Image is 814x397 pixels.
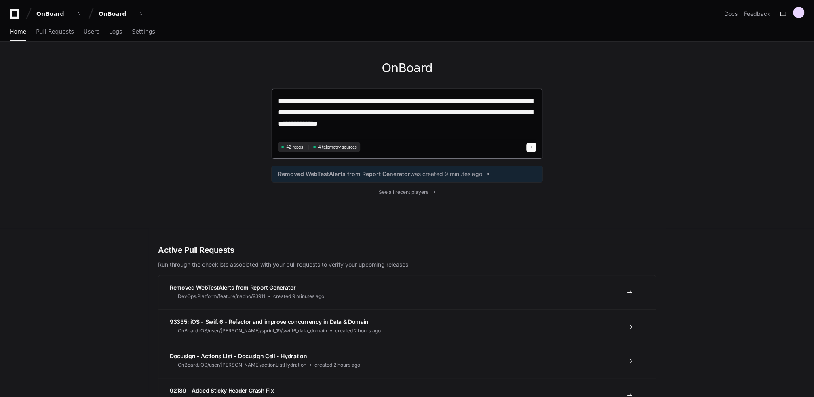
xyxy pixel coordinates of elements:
[178,293,265,300] span: DevOps.Platform/feature/nacho/93911
[109,23,122,41] a: Logs
[271,61,543,76] h1: OnBoard
[410,170,482,178] span: was created 9 minutes ago
[158,260,656,269] p: Run through the checklists associated with your pull requests to verify your upcoming releases.
[36,10,71,18] div: OnBoard
[278,170,536,178] a: Removed WebTestAlerts from Report Generatorwas created 9 minutes ago
[314,362,360,368] span: created 2 hours ago
[10,23,26,41] a: Home
[109,29,122,34] span: Logs
[278,170,410,178] span: Removed WebTestAlerts from Report Generator
[36,23,74,41] a: Pull Requests
[170,284,296,291] span: Removed WebTestAlerts from Report Generator
[178,328,327,334] span: OnBoard.iOS/user/[PERSON_NAME]/sprint_19/swift6_data_domain
[335,328,381,334] span: created 2 hours ago
[170,318,369,325] span: 93335: iOS - Swift 6 - Refactor and improve concurrency in Data & Domain
[170,387,274,394] span: 92189 - Added Sticky Header Crash Fix
[84,23,99,41] a: Users
[10,29,26,34] span: Home
[158,275,656,309] a: Removed WebTestAlerts from Report GeneratorDevOps.Platform/feature/nacho/93911created 9 minutes ago
[286,144,303,150] span: 42 repos
[724,10,738,18] a: Docs
[271,189,543,195] a: See all recent players
[158,309,656,344] a: 93335: iOS - Swift 6 - Refactor and improve concurrency in Data & DomainOnBoard.iOS/user/[PERSON_...
[99,10,133,18] div: OnBoard
[158,244,656,256] h2: Active Pull Requests
[273,293,324,300] span: created 9 minutes ago
[744,10,770,18] button: Feedback
[379,189,428,195] span: See all recent players
[132,29,155,34] span: Settings
[33,6,85,21] button: OnBoard
[132,23,155,41] a: Settings
[36,29,74,34] span: Pull Requests
[158,344,656,378] a: Docusign - Actions List - Docusign Cell - HydrationOnBoard.iOS/user/[PERSON_NAME]/actionListHydra...
[84,29,99,34] span: Users
[318,144,356,150] span: 4 telemetry sources
[178,362,306,368] span: OnBoard.iOS/user/[PERSON_NAME]/actionListHydration
[170,353,307,359] span: Docusign - Actions List - Docusign Cell - Hydration
[95,6,147,21] button: OnBoard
